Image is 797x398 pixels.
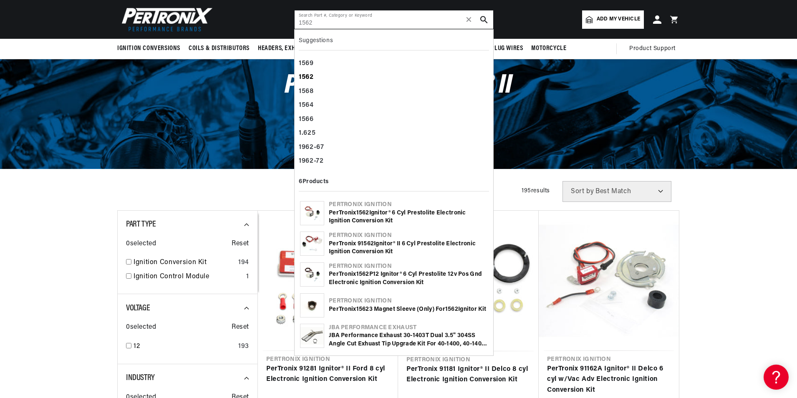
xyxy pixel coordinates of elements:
a: Ignition Control Module [134,272,243,282]
img: JBA Performance Exhaust 30-1403T Dual 3.5" 304SS Angle Cut exhuast tip Upgrade kit for 40-1400, 4... [300,327,324,345]
div: Suggestions [299,34,489,50]
b: 1562 [361,241,374,247]
a: PerTronix 91281 Ignitor® II Ford 8 cyl Electronic Ignition Conversion Kit [266,364,390,385]
span: Industry [126,374,155,382]
select: Sort by [562,181,671,202]
div: 193 [238,341,249,352]
div: PerTronix 9 Ignitor® II 6 cyl Prestolite Electronic Ignition Conversion Kit [329,240,488,256]
summary: Ignition Conversions [117,39,184,58]
b: 1562 [299,74,314,81]
div: 1962-67 [299,141,489,155]
div: 1569 [299,57,489,71]
span: Ignition Conversions [117,44,180,53]
a: Ignition Conversion Kit [134,257,235,268]
div: 194 [238,257,249,268]
span: Product Support [629,44,676,53]
a: PerTronix 91181 Ignitor® II Delco 8 cyl Electronic Ignition Conversion Kit [406,364,530,385]
div: Pertronix Ignition [329,201,488,209]
span: 0 selected [126,322,156,333]
b: 1562 [356,271,369,277]
span: Coils & Distributors [189,44,250,53]
span: Voltage [126,304,150,312]
b: 1562 [445,306,458,312]
span: Add my vehicle [597,15,640,23]
b: 6 Products [299,179,329,185]
img: PerTronix 15623 Magnet Sleeve (only) for 1562 Ignitor Kit [300,294,324,317]
img: Pertronix [117,5,213,34]
div: JBA Performance Exhaust [329,324,488,332]
input: Search Part #, Category or Keyword [295,10,493,29]
div: PerTronix Ignitor® 6 cyl Prestolite Electronic Ignition Conversion Kit [329,209,488,225]
div: 1568 [299,85,489,99]
b: 1562 [356,210,369,216]
img: PerTronix 1562P12 Ignitor® 6 cyl Prestolite 12v Pos Gnd Electronic Ignition Conversion Kit [300,263,324,286]
div: PerTronix 3 Magnet Sleeve (only) for Ignitor Kit [329,305,488,314]
div: Pertronix Ignition [329,297,488,305]
div: PerTronix P12 Ignitor® 6 cyl Prestolite 12v Pos Gnd Electronic Ignition Conversion Kit [329,270,488,287]
summary: Spark Plug Wires [468,39,527,58]
a: 12 [134,341,235,352]
span: 195 results [522,188,550,194]
a: Add my vehicle [582,10,644,29]
summary: Headers, Exhausts & Components [254,39,360,58]
img: PerTronix 91562 Ignitor® II 6 cyl Prestolite Electronic Ignition Conversion Kit [300,232,324,255]
div: 1.625 [299,126,489,141]
b: 1562 [356,306,369,312]
span: Reset [232,239,249,249]
span: Part Type [126,220,156,229]
summary: Motorcycle [527,39,570,58]
span: Motorcycle [531,44,566,53]
div: Pertronix Ignition [329,232,488,240]
span: Reset [232,322,249,333]
a: PerTronix 91162A Ignitor® II Delco 6 cyl w/Vac Adv Electronic Ignition Conversion Kit [547,364,671,396]
summary: Coils & Distributors [184,39,254,58]
div: JBA Performance Exhaust 30-1403T Dual 3.5" 304SS Angle Cut exhuast tip Upgrade kit for 40-1400, 4... [329,332,488,348]
div: 1962-72 [299,154,489,169]
div: 1564 [299,98,489,113]
summary: Product Support [629,39,680,59]
span: Sort by [571,188,594,195]
span: PerTronix Ignitor® II [285,72,512,99]
img: PerTronix 1562 Ignitor® 6 cyl Prestolite Electronic Ignition Conversion Kit [300,202,324,225]
button: search button [475,10,493,29]
span: Headers, Exhausts & Components [258,44,356,53]
div: 1566 [299,113,489,127]
span: 0 selected [126,239,156,249]
div: Pertronix Ignition [329,262,488,271]
div: 1 [246,272,249,282]
span: Spark Plug Wires [472,44,523,53]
